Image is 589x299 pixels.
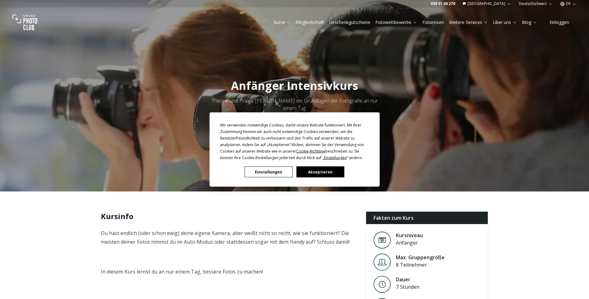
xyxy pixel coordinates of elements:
[220,122,369,161] div: Wir verwenden notwendige Cookies, damit unsere Website funktioniert. Mit Ihrer Zustimmung können ...
[245,167,292,177] button: Einstellungen
[296,167,344,177] button: Akzeptieren
[209,113,379,187] div: Cookie Consent Prompt
[296,149,325,154] span: Cookie-Richtlinie
[324,155,347,160] span: Einstellungen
